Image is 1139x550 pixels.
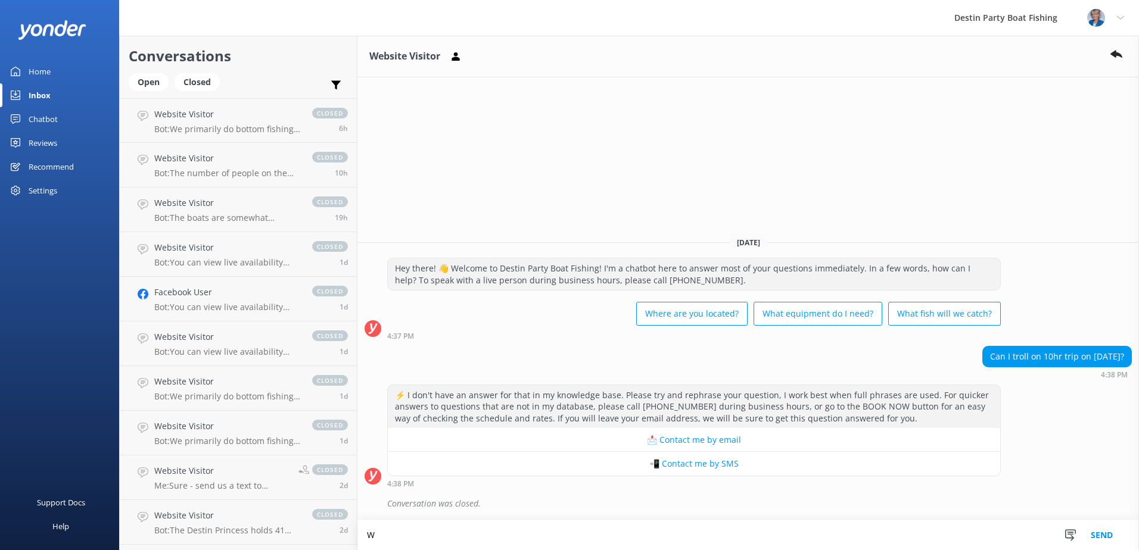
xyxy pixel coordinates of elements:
span: Oct 13 2025 03:44pm (UTC -05:00) America/Cancun [340,436,348,446]
button: 📩 Contact me by email [388,428,1000,452]
div: Oct 10 2025 04:38pm (UTC -05:00) America/Cancun [387,479,1001,487]
button: Send [1079,520,1124,550]
p: Bot: The Destin Princess holds 41 passengers, which is fewer than the maximum capacity mentioned ... [154,525,300,536]
span: closed [312,375,348,386]
button: What equipment do I need? [754,302,882,326]
div: Recommend [29,155,74,179]
div: ⚡ I don't have an answer for that in my knowledge base. Please try and rephrase your question, I ... [388,385,1000,429]
textarea: W [357,520,1139,550]
a: Website VisitorMe:Sure - send us a text to [PHONE_NUMBER].closed2d [120,455,357,500]
div: Oct 10 2025 04:37pm (UTC -05:00) America/Cancun [387,332,1001,340]
h4: Website Visitor [154,330,300,343]
div: Oct 10 2025 04:38pm (UTC -05:00) America/Cancun [982,370,1132,379]
h4: Website Visitor [154,152,300,165]
h4: Website Visitor [154,375,300,388]
a: Open [129,75,175,88]
p: Bot: We primarily do bottom fishing, so you can expect to catch snapper, grouper, triggerfish, co... [154,124,300,135]
button: Where are you located? [636,302,748,326]
p: Bot: You can view live availability and book your trip online at [URL][DOMAIN_NAME]. You may call... [154,302,300,312]
h4: Website Visitor [154,420,300,433]
a: Website VisitorBot:You can view live availability and book your fishing trip online at [URL][DOMA... [120,321,357,366]
a: Website VisitorBot:The number of people on the boat can range from as low as 20 to as high as 56,... [120,143,357,187]
img: 250-1665765429.jpg [1087,9,1105,27]
div: Help [52,514,69,538]
span: closed [312,108,348,118]
a: Website VisitorBot:The boats are somewhat wheelchair accessible. There is limited space for a whe... [120,187,357,232]
div: Conversation was closed. [387,493,1132,514]
a: Website VisitorBot:We primarily do bottom fishing, so you can expect to catch snapper, grouper, t... [120,411,357,455]
div: Open [129,73,169,91]
div: Closed [175,73,220,91]
strong: 4:38 PM [387,480,414,487]
span: closed [312,330,348,341]
div: Reviews [29,131,57,155]
a: Facebook UserBot:You can view live availability and book your trip online at [URL][DOMAIN_NAME]. ... [120,277,357,321]
div: Inbox [29,83,51,107]
img: yonder-white-logo.png [18,20,86,40]
h4: Website Visitor [154,196,300,210]
h4: Facebook User [154,286,300,299]
h3: Website Visitor [369,49,440,64]
a: Website VisitorBot:The Destin Princess holds 41 passengers, which is fewer than the maximum capac... [120,500,357,545]
p: Bot: The number of people on the boat can range from as low as 20 to as high as 56, depending on ... [154,168,300,179]
p: Bot: We primarily do bottom fishing, so you can expect to catch snapper, grouper, triggerfish, co... [154,436,300,446]
span: closed [312,286,348,296]
strong: 4:38 PM [1101,371,1128,379]
div: Settings [29,179,57,202]
span: Oct 14 2025 10:44am (UTC -05:00) America/Cancun [340,257,348,267]
span: Oct 13 2025 02:02pm (UTC -05:00) America/Cancun [340,480,348,490]
div: Can I troll on 10hr trip on [DATE]? [983,346,1131,367]
a: Website VisitorBot:We primarily do bottom fishing, so you can expect to catch snapper, grouper, t... [120,366,357,411]
span: closed [312,196,348,207]
span: closed [312,241,348,252]
span: [DATE] [730,237,767,248]
h4: Website Visitor [154,509,300,522]
div: Hey there! 👋 Welcome to Destin Party Boat Fishing! I'm a chatbot here to answer most of your ques... [388,258,1000,290]
h4: Website Visitor [154,241,300,254]
p: Me: Sure - send us a text to [PHONE_NUMBER]. [154,480,290,491]
h4: Website Visitor [154,464,290,477]
div: Home [29,60,51,83]
strong: 4:37 PM [387,333,414,340]
h2: Conversations [129,45,348,67]
span: closed [312,509,348,520]
span: Oct 14 2025 07:37pm (UTC -05:00) America/Cancun [335,212,348,223]
h4: Website Visitor [154,108,300,121]
span: Oct 13 2025 05:10pm (UTC -05:00) America/Cancun [340,391,348,401]
a: Closed [175,75,226,88]
button: What fish will we catch? [888,302,1001,326]
p: Bot: We primarily do bottom fishing, so you can expect to catch snapper, grouper, triggerfish, co... [154,391,300,402]
p: Bot: The boats are somewhat wheelchair accessible. There is limited space for a wheelchair, and m... [154,212,300,223]
div: Chatbot [29,107,58,131]
span: Oct 14 2025 09:53am (UTC -05:00) America/Cancun [340,302,348,312]
span: Oct 15 2025 08:31am (UTC -05:00) America/Cancun [339,123,348,133]
a: Website VisitorBot:You can view live availability and book your trip online at [URL][DOMAIN_NAME]... [120,232,357,277]
div: 2025-10-10T21:50:38.971 [365,493,1132,514]
a: Website VisitorBot:We primarily do bottom fishing, so you can expect to catch snapper, grouper, t... [120,98,357,143]
span: closed [312,152,348,162]
span: Oct 13 2025 10:37am (UTC -05:00) America/Cancun [340,525,348,535]
button: 📲 Contact me by SMS [388,452,1000,476]
p: Bot: You can view live availability and book your fishing trip online at [URL][DOMAIN_NAME]. You ... [154,346,300,357]
span: Oct 15 2025 04:13am (UTC -05:00) America/Cancun [335,168,348,178]
span: closed [312,464,348,475]
div: Support Docs [37,490,85,514]
p: Bot: You can view live availability and book your trip online at [URL][DOMAIN_NAME]. You may also... [154,257,300,268]
span: closed [312,420,348,430]
span: Oct 14 2025 08:29am (UTC -05:00) America/Cancun [340,346,348,357]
